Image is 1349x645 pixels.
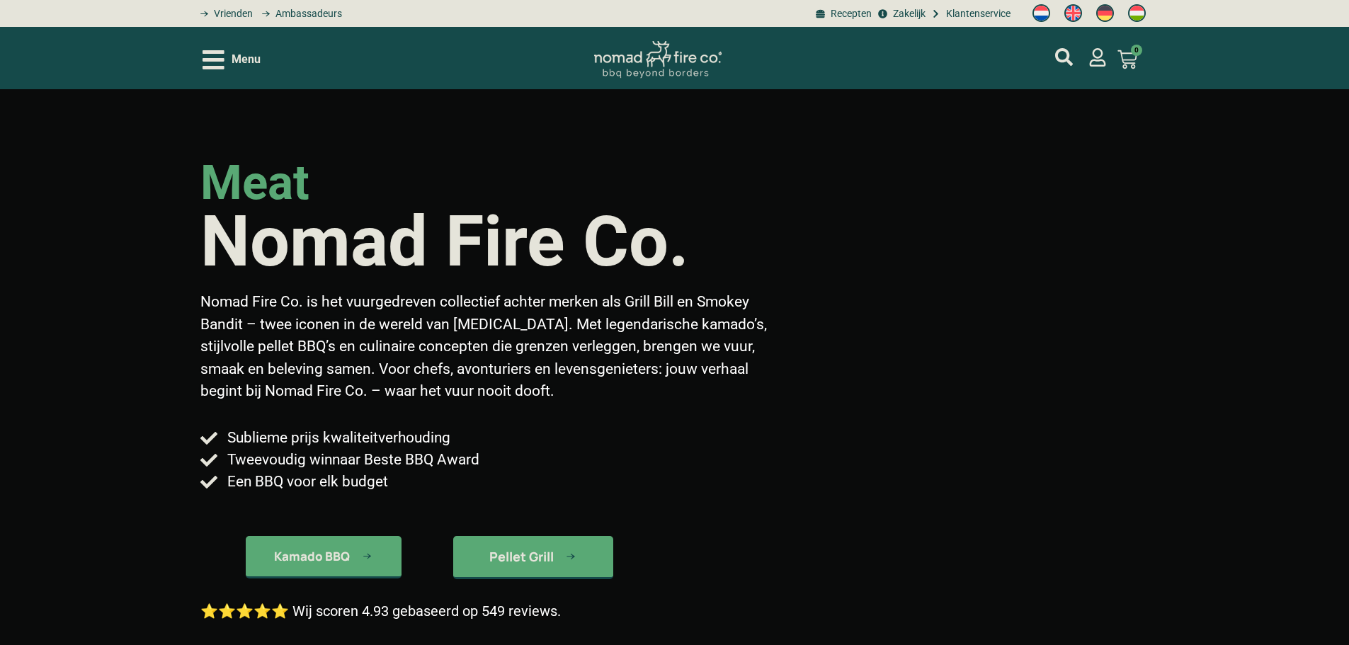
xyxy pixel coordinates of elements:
a: grill bill zakeljk [875,6,925,21]
span: Kamado BBQ [274,550,350,562]
p: Nomad Fire Co. is het vuurgedreven collectief achter merken als Grill Bill en Smokey Bandit – twe... [200,291,778,403]
span: Recepten [827,6,872,21]
img: Duits [1096,4,1114,22]
span: 0 [1131,45,1142,56]
a: kamado bbq [246,536,402,578]
a: kamado bbq [453,536,613,579]
img: Nomad Logo [594,41,722,79]
h1: Nomad Fire Co. [200,207,689,277]
a: mijn account [1055,48,1073,66]
span: Ambassadeurs [272,6,342,21]
img: Nederlands [1032,4,1050,22]
span: Menu [232,51,261,68]
a: 0 [1100,41,1154,78]
img: Hongaars [1128,4,1146,22]
a: grill bill ambassadors [256,6,341,21]
span: Zakelijk [889,6,926,21]
a: Switch to Duits [1089,1,1121,26]
span: Sublieme prijs kwaliteitverhouding [224,427,450,449]
span: Tweevoudig winnaar Beste BBQ Award [224,449,479,471]
a: grill bill vrienden [195,6,253,21]
span: Pellet Grill [489,550,554,563]
p: ⭐⭐⭐⭐⭐ Wij scoren 4.93 gebaseerd op 549 reviews. [200,600,561,622]
a: mijn account [1088,48,1107,67]
a: grill bill klantenservice [929,6,1011,21]
img: Engels [1064,4,1082,22]
a: Switch to Engels [1057,1,1089,26]
a: BBQ recepten [814,6,872,21]
div: Open/Close Menu [203,47,261,72]
a: Switch to Hongaars [1121,1,1153,26]
span: Klantenservice [943,6,1011,21]
span: Een BBQ voor elk budget [224,471,388,493]
h2: meat [200,159,309,207]
span: Vrienden [210,6,253,21]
